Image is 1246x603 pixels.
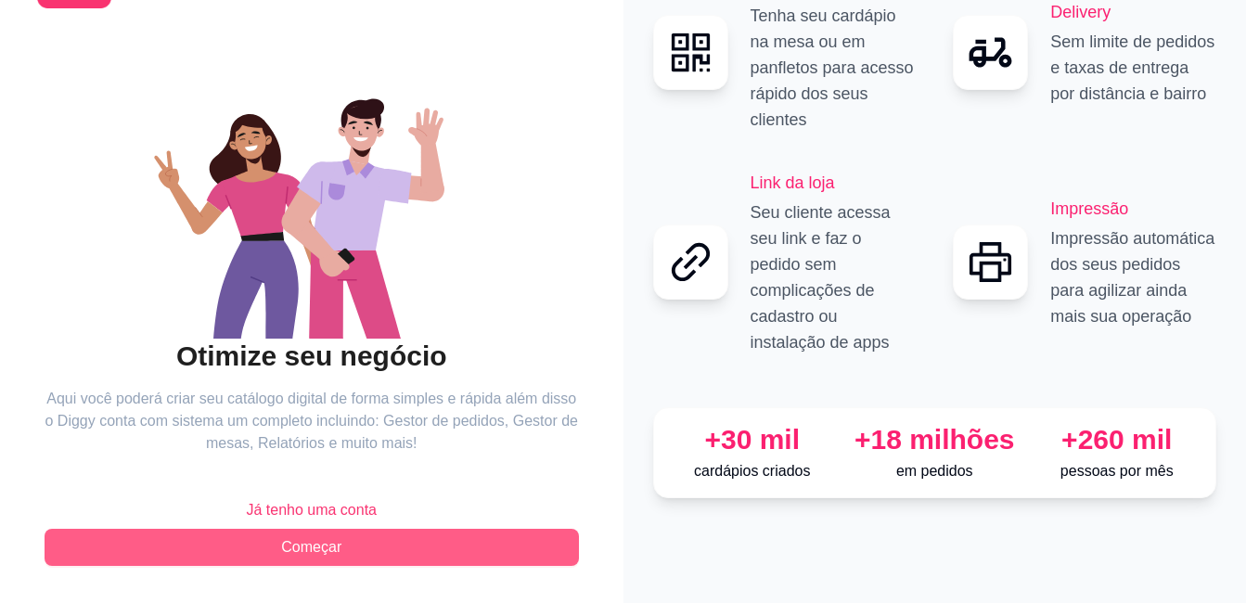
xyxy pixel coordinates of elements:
p: em pedidos [851,460,1019,482]
div: +18 milhões [851,423,1019,456]
button: Começar [45,529,579,566]
h2: Impressão [1050,196,1216,222]
h2: Otimize seu negócio [45,339,579,374]
div: animation [45,60,579,339]
p: Sem limite de pedidos e taxas de entrega por distância e bairro [1050,29,1216,107]
p: pessoas por mês [1034,460,1201,482]
span: Já tenho uma conta [246,499,377,521]
div: +260 mil [1034,423,1201,456]
p: Seu cliente acessa seu link e faz o pedido sem complicações de cadastro ou instalação de apps [751,199,917,355]
p: cardápios criados [669,460,837,482]
button: Já tenho uma conta [45,492,579,529]
span: Começar [281,536,341,558]
h2: Link da loja [751,170,917,196]
p: Impressão automática dos seus pedidos para agilizar ainda mais sua operação [1050,225,1216,329]
p: Tenha seu cardápio na mesa ou em panfletos para acesso rápido dos seus clientes [751,3,917,133]
article: Aqui você poderá criar seu catálogo digital de forma simples e rápida além disso o Diggy conta co... [45,388,579,455]
div: +30 mil [669,423,837,456]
